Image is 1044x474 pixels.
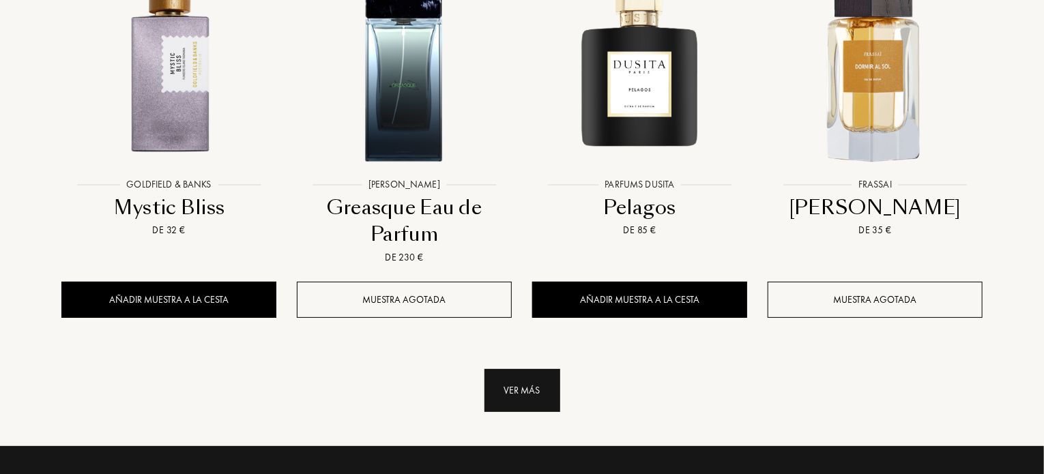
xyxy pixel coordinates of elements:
[773,223,977,237] div: De 35 €
[484,369,560,412] div: Ver más
[768,282,983,318] div: Muestra agotada
[302,194,506,248] div: Greasque Eau de Parfum
[61,282,276,318] div: Añadir muestra a la cesta
[538,223,742,237] div: De 85 €
[297,282,512,318] div: Muestra agotada
[532,282,747,318] div: Añadir muestra a la cesta
[302,250,506,265] div: De 230 €
[67,223,271,237] div: De 32 €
